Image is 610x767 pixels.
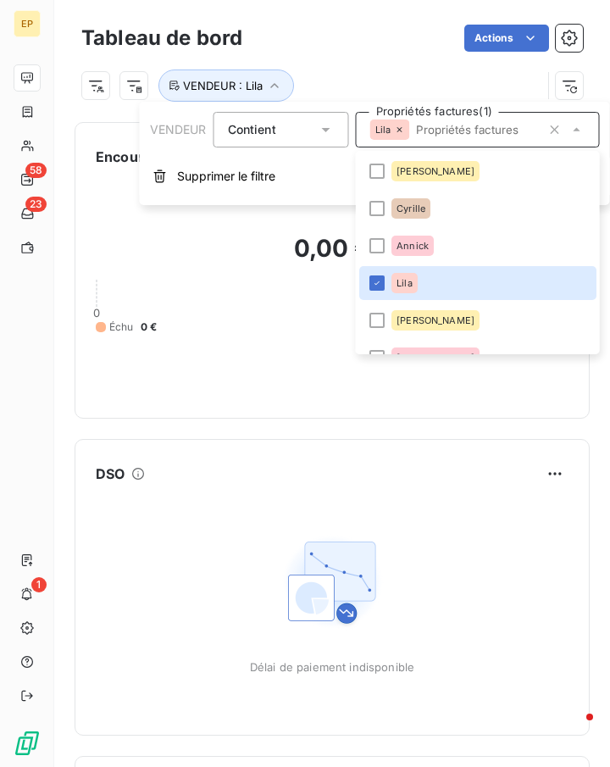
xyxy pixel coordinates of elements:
[25,163,47,178] span: 58
[228,122,276,136] span: Contient
[140,158,610,195] button: Supprimer le filtre
[109,320,134,335] span: Échu
[183,79,263,92] span: VENDEUR : Lila
[14,730,41,757] img: Logo LeanPay
[552,709,593,750] iframe: Intercom live chat
[177,168,275,185] span: Supprimer le filtre
[396,241,429,251] span: Annick
[278,528,386,636] img: Empty state
[81,23,242,53] h3: Tableau de bord
[14,166,40,193] a: 58
[464,25,549,52] button: Actions
[375,125,391,135] span: Lila
[96,233,568,281] h2: 0,00 €
[14,10,41,37] div: EP
[25,197,47,212] span: 23
[93,306,100,320] span: 0
[150,122,207,136] span: VENDEUR
[158,69,294,102] button: VENDEUR : Lila
[96,464,125,484] h6: DSO
[396,203,425,214] span: Cyrille
[141,320,157,335] span: 0 €
[250,660,415,674] span: Délai de paiement indisponible
[14,200,40,227] a: 23
[31,577,47,592] span: 1
[396,166,474,176] span: [PERSON_NAME]
[396,315,474,325] span: [PERSON_NAME]
[409,122,541,137] input: Propriétés factures
[96,147,192,167] h6: Encours client
[396,278,413,288] span: Lila
[396,353,474,363] span: [PERSON_NAME]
